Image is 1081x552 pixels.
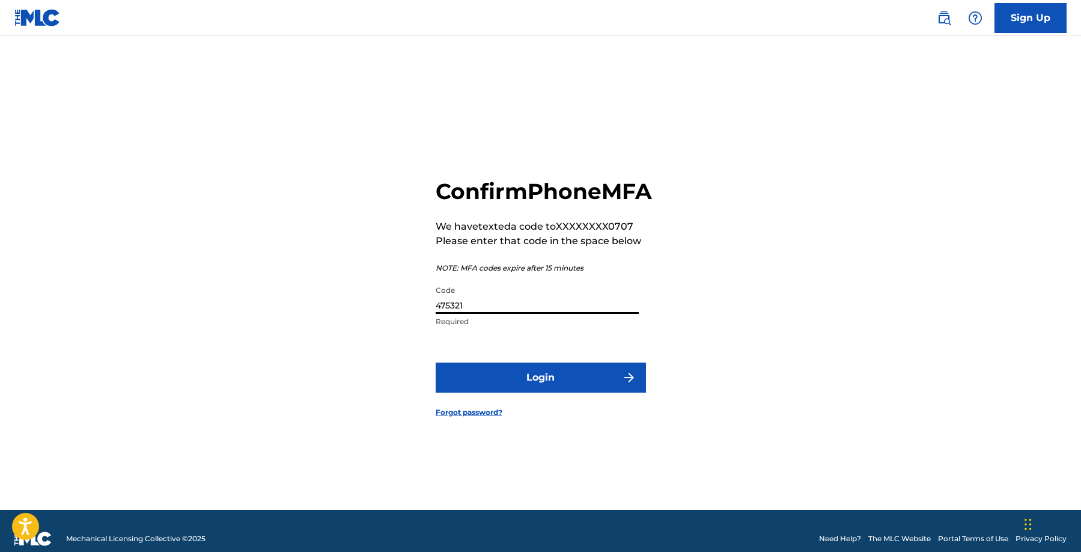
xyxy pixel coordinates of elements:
[1025,506,1032,542] div: Drag
[436,178,652,205] h2: Confirm Phone MFA
[868,533,931,544] a: The MLC Website
[622,370,636,385] img: f7272a7cc735f4ea7f67.svg
[968,11,982,25] img: help
[436,407,502,418] a: Forgot password?
[436,219,652,234] p: We have texted a code to XXXXXXXX0707
[963,6,987,30] div: Help
[994,3,1067,33] a: Sign Up
[66,533,206,544] span: Mechanical Licensing Collective © 2025
[436,263,652,274] p: NOTE: MFA codes expire after 15 minutes
[819,533,861,544] a: Need Help?
[937,11,951,25] img: search
[14,9,61,26] img: MLC Logo
[436,234,652,248] p: Please enter that code in the space below
[1016,533,1067,544] a: Privacy Policy
[1021,494,1081,552] iframe: Chat Widget
[436,363,646,393] button: Login
[14,532,52,546] img: logo
[436,316,639,327] p: Required
[932,6,956,30] a: Public Search
[938,533,1008,544] a: Portal Terms of Use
